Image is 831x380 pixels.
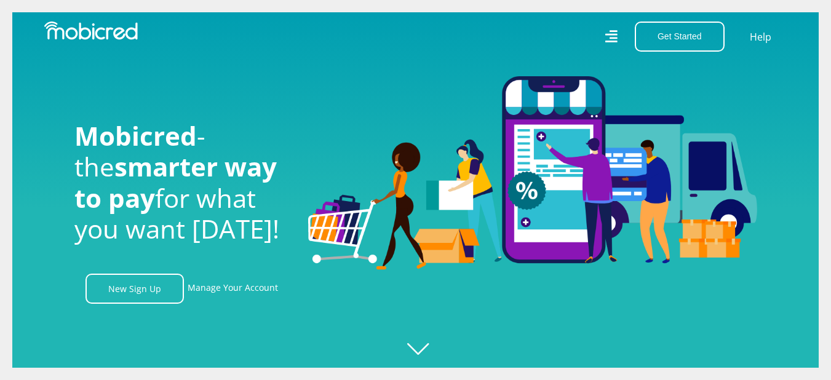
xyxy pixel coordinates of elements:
a: New Sign Up [85,274,184,304]
a: Manage Your Account [188,274,278,304]
a: Help [749,29,772,45]
img: Welcome to Mobicred [308,76,757,271]
button: Get Started [635,22,725,52]
h1: - the for what you want [DATE]! [74,121,290,245]
img: Mobicred [44,22,138,40]
span: smarter way to pay [74,149,277,215]
span: Mobicred [74,118,197,153]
